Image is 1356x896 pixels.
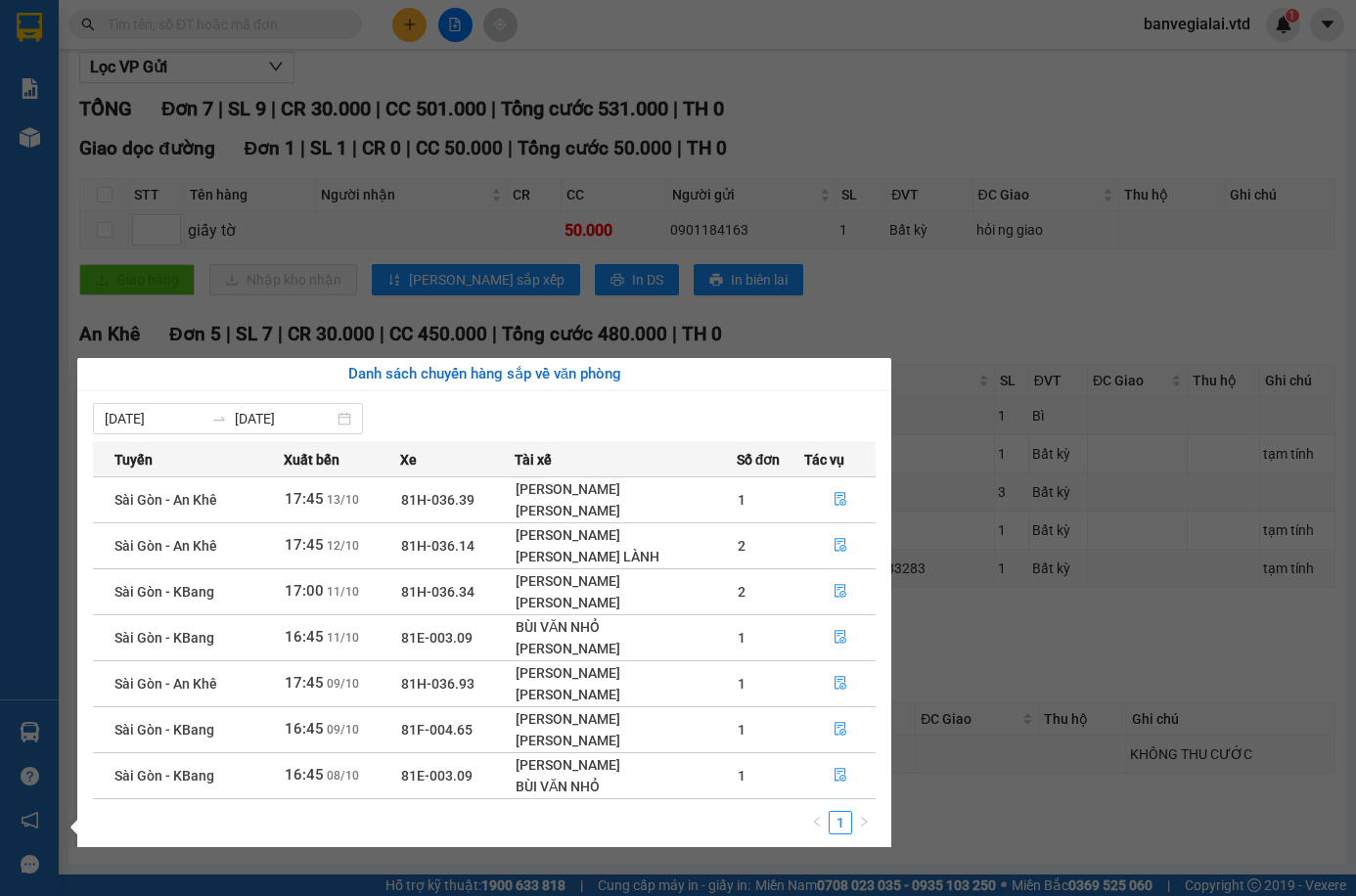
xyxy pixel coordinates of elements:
div: [PERSON_NAME] [516,754,736,776]
span: CR : [15,105,45,125]
span: 17:45 [285,674,324,692]
span: left [811,816,823,828]
span: Sài Gòn - An Khê [114,676,217,692]
span: 81H-036.93 [401,676,475,692]
div: 0981886009 [17,64,173,91]
span: 11/10 [327,585,359,599]
div: [PERSON_NAME] [516,662,736,684]
span: file-done [834,630,847,646]
span: file-done [834,538,847,554]
button: file-done [805,714,875,745]
button: file-done [805,760,875,791]
span: 81H-036.39 [401,492,475,508]
button: file-done [805,484,875,515]
button: left [805,811,829,834]
span: 17:45 [285,536,324,554]
span: Tác vụ [804,449,844,470]
div: BÙI VĂN NHỎ [516,776,736,797]
span: Sài Gòn - KBang [114,584,214,600]
div: [PERSON_NAME] [516,684,736,705]
button: file-done [805,576,875,607]
span: 1 [738,630,746,646]
span: 09/10 [327,723,359,737]
span: to [211,411,227,426]
div: [PERSON_NAME] [516,730,736,751]
span: 13/10 [327,493,359,507]
span: 09/10 [327,677,359,691]
div: Danh sách chuyến hàng sắp về văn phòng [93,363,876,386]
span: Sài Gòn - KBang [114,630,214,646]
div: [PERSON_NAME] [516,570,736,592]
div: [PERSON_NAME] [516,500,736,521]
span: Nhận: [187,19,234,39]
span: 81H-036.34 [401,584,475,600]
span: Xe [400,449,417,470]
span: 1 [738,492,746,508]
button: file-done [805,622,875,653]
span: Gửi: [17,19,47,39]
span: 16:45 [285,628,324,646]
span: Sài Gòn - An Khê [114,492,217,508]
span: 08/10 [327,769,359,783]
span: file-done [834,492,847,508]
span: file-done [834,676,847,692]
li: Next Page [852,811,876,834]
span: file-done [834,768,847,784]
span: 81E-003.09 [401,768,473,784]
span: 16:45 [285,720,324,738]
a: 1 [830,812,851,833]
span: file-done [834,584,847,600]
span: 1 [738,768,746,784]
button: file-done [805,530,875,561]
div: 0868945768 [187,40,344,67]
div: Bình Thạnh [187,17,344,40]
span: right [858,816,870,828]
input: Từ ngày [105,408,203,429]
span: Xuất bến [284,449,339,470]
span: 12/10 [327,539,359,553]
div: [PERSON_NAME] [516,592,736,613]
li: Previous Page [805,811,829,834]
div: Văn Phòng Pleiku [17,17,173,64]
span: 11/10 [327,631,359,645]
input: Đến ngày [235,408,334,429]
span: 17:00 [285,582,324,600]
span: Sài Gòn - KBang [114,722,214,738]
span: 16:45 [285,766,324,784]
div: 50.000 [15,103,176,126]
span: 81E-003.09 [401,630,473,646]
button: file-done [805,668,875,699]
div: [PERSON_NAME] [516,638,736,659]
span: swap-right [211,411,227,426]
li: 1 [829,811,852,834]
div: Tên hàng: ( : 1 ) [17,138,344,162]
span: 2 [738,584,746,600]
span: Số đơn [737,449,781,470]
span: 81H-036.14 [401,538,475,554]
span: Tài xế [515,449,552,470]
div: [PERSON_NAME] [516,478,736,500]
div: [PERSON_NAME] [516,524,736,546]
span: 2 [738,538,746,554]
span: Sài Gòn - KBang [114,768,214,784]
div: [PERSON_NAME] [516,708,736,730]
span: Tuyến [114,449,153,470]
span: file-done [834,722,847,738]
span: 1 [738,676,746,692]
div: [PERSON_NAME] LÀNH [516,546,736,567]
button: right [852,811,876,834]
span: 1 [738,722,746,738]
span: Sài Gòn - An Khê [114,538,217,554]
span: 81F-004.65 [401,722,473,738]
div: BÙI VĂN NHỎ [516,616,736,638]
span: 17:45 [285,490,324,508]
span: SL [127,136,154,163]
